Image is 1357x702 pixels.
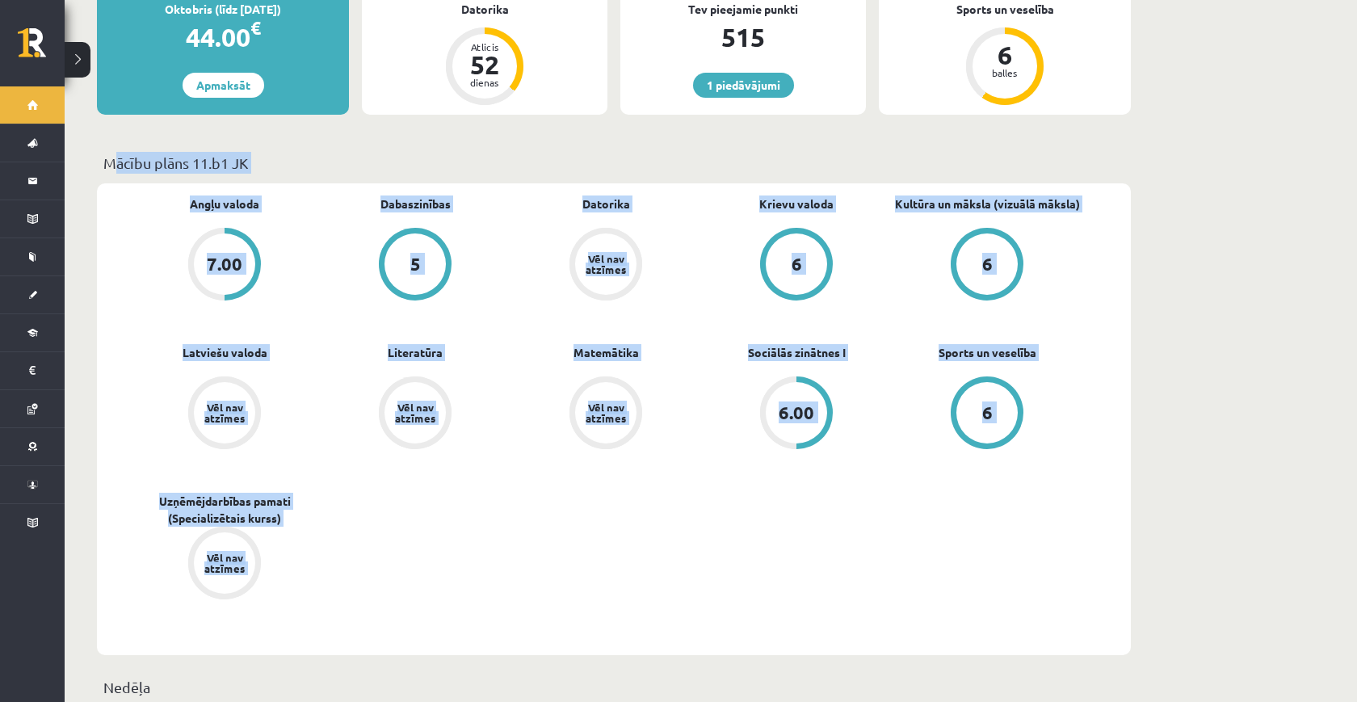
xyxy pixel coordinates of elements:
a: 5 [320,228,510,304]
p: Nedēļa [103,676,1124,698]
div: Tev pieejamie punkti [620,1,866,18]
a: 6 [892,376,1082,452]
a: Latviešu valoda [183,344,267,361]
a: Apmaksāt [183,73,264,98]
div: Sports un veselība [879,1,1131,18]
a: Rīgas 1. Tālmācības vidusskola [18,28,65,69]
div: Vēl nav atzīmes [393,402,438,423]
div: 7.00 [207,255,242,273]
a: Sports un veselība [939,344,1036,361]
a: Sports un veselība 6 balles [879,1,1131,107]
a: Datorika Atlicis 52 dienas [362,1,607,107]
div: 5 [410,255,421,273]
div: 6 [792,255,802,273]
a: 6.00 [701,376,892,452]
a: Vēl nav atzīmes [129,527,320,603]
a: Angļu valoda [190,195,259,212]
div: 44.00 [97,18,349,57]
a: Sociālās zinātnes I [748,344,846,361]
span: € [250,16,261,40]
a: 7.00 [129,228,320,304]
a: Kultūra un māksla (vizuālā māksla) [895,195,1080,212]
div: Oktobris (līdz [DATE]) [97,1,349,18]
a: Datorika [582,195,630,212]
a: Vēl nav atzīmes [320,376,510,452]
div: Vēl nav atzīmes [583,254,628,275]
div: 6 [982,404,993,422]
a: Krievu valoda [759,195,834,212]
div: 6.00 [779,404,814,422]
div: Vēl nav atzīmes [202,553,247,574]
p: Mācību plāns 11.b1 JK [103,152,1124,174]
a: Vēl nav atzīmes [129,376,320,452]
a: Dabaszinības [380,195,451,212]
a: Vēl nav atzīmes [510,228,701,304]
div: Vēl nav atzīmes [202,402,247,423]
div: 6 [982,255,993,273]
a: 6 [701,228,892,304]
a: 6 [892,228,1082,304]
div: Datorika [362,1,607,18]
a: Matemātika [573,344,639,361]
a: 1 piedāvājumi [693,73,794,98]
a: Vēl nav atzīmes [510,376,701,452]
div: dienas [460,78,509,87]
a: Uzņēmējdarbības pamati (Specializētais kurss) [129,493,320,527]
div: 52 [460,52,509,78]
div: 6 [981,42,1029,68]
div: Vēl nav atzīmes [583,402,628,423]
div: Atlicis [460,42,509,52]
a: Literatūra [388,344,443,361]
div: 515 [620,18,866,57]
div: balles [981,68,1029,78]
